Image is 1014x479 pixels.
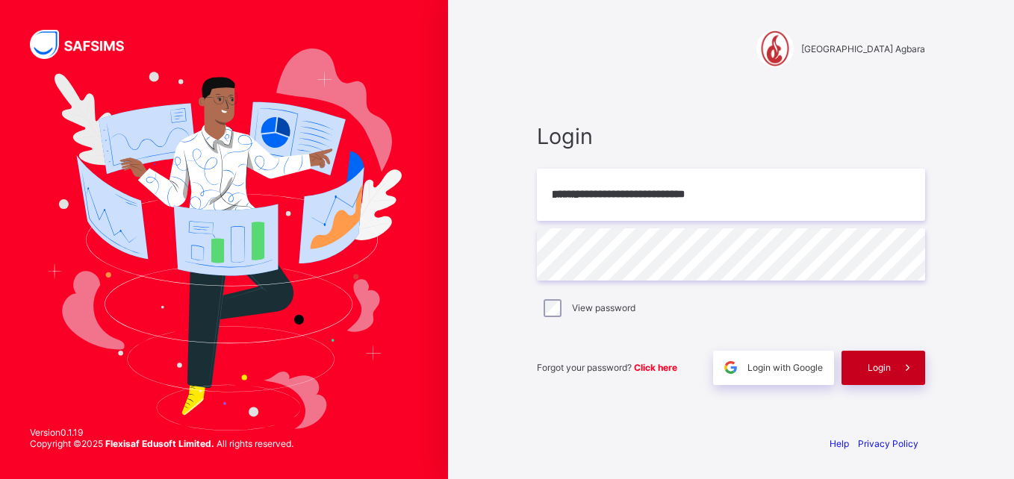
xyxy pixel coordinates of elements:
label: View password [572,302,635,313]
span: Login [537,123,925,149]
img: Hero Image [46,48,402,431]
a: Privacy Policy [858,438,918,449]
strong: Flexisaf Edusoft Limited. [105,438,214,449]
span: [GEOGRAPHIC_DATA] Agbara [801,43,925,54]
a: Click here [634,362,677,373]
span: Copyright © 2025 All rights reserved. [30,438,293,449]
span: Forgot your password? [537,362,677,373]
span: Version 0.1.19 [30,427,293,438]
img: SAFSIMS Logo [30,30,142,59]
span: Login [868,362,891,373]
img: google.396cfc9801f0270233282035f929180a.svg [722,359,739,376]
a: Help [830,438,849,449]
span: Login with Google [747,362,823,373]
